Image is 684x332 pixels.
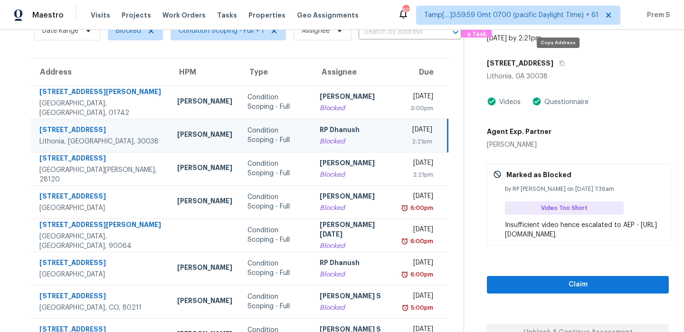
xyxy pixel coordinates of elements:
div: [DATE] [403,191,433,203]
span: Prem S [643,10,670,20]
div: RP Dhanush [320,125,388,137]
div: [STREET_ADDRESS] [39,125,162,137]
div: [PERSON_NAME] [177,163,232,175]
div: [DATE] by 2:21pm [487,34,541,43]
div: [DATE] [403,125,432,137]
span: Video Too Short [541,203,591,213]
div: 2:21pm [403,170,433,180]
div: [STREET_ADDRESS][PERSON_NAME] [39,87,162,99]
div: [PERSON_NAME][DATE] [320,220,388,241]
h5: Agent Exp. Partner [487,127,551,136]
div: [PERSON_NAME] [487,140,551,150]
span: Visits [91,10,110,20]
div: [DATE] [403,291,433,303]
div: Blocked [320,303,388,313]
button: Claim [487,276,669,294]
div: [GEOGRAPHIC_DATA], [GEOGRAPHIC_DATA], 90064 [39,232,162,251]
div: Blocked [320,270,388,279]
div: Blocked [320,203,388,213]
div: [PERSON_NAME] [177,263,232,275]
div: Condition Scoping - Full [247,192,304,211]
img: Artifact Present Icon [532,96,541,106]
h5: [STREET_ADDRESS] [487,58,553,68]
div: [STREET_ADDRESS] [39,258,162,270]
input: Search by address [359,25,435,39]
div: [PERSON_NAME] [177,296,232,308]
div: [STREET_ADDRESS] [39,191,162,203]
div: [GEOGRAPHIC_DATA], CO, 80211 [39,303,162,313]
th: HPM [170,59,240,85]
div: Lithonia, [GEOGRAPHIC_DATA], 30038 [39,137,162,146]
span: Tamp[…]3:59:59 Gmt 0700 (pacific Daylight Time) + 61 [424,10,598,20]
div: Lithonia, GA 30038 [487,72,669,81]
div: Condition Scoping - Full [247,292,304,311]
p: Marked as Blocked [506,170,571,180]
th: Type [240,59,312,85]
div: Blocked [320,137,388,146]
th: Address [30,59,170,85]
img: Gray Cancel Icon [493,170,502,179]
div: Videos [496,97,521,107]
img: Overdue Alarm Icon [401,270,408,279]
div: [GEOGRAPHIC_DATA], [GEOGRAPHIC_DATA], 01742 [39,99,162,118]
div: Condition Scoping - Full [247,259,304,278]
div: Condition Scoping - Full [247,93,304,112]
div: [PERSON_NAME] [177,196,232,208]
span: Projects [122,10,151,20]
div: Condition Scoping - Full [247,126,304,145]
img: Overdue Alarm Icon [401,303,409,313]
img: Overdue Alarm Icon [401,203,408,213]
div: [STREET_ADDRESS][PERSON_NAME] [39,220,162,232]
div: Blocked [320,170,388,180]
span: Condition Scoping - Full + 1 [179,26,264,36]
div: [GEOGRAPHIC_DATA][PERSON_NAME], 28120 [39,165,162,184]
span: Date Range [42,26,78,36]
span: Maestro [32,10,64,20]
div: 608 [402,6,409,15]
div: [DATE] [403,225,433,237]
div: Blocked [320,241,388,251]
div: 3:00pm [403,104,433,113]
div: [PERSON_NAME] [177,130,232,142]
div: Condition Scoping - Full [247,226,304,245]
span: Tasks [217,12,237,19]
div: [STREET_ADDRESS] [39,153,162,165]
div: Questionnaire [541,97,589,107]
div: 6:00pm [408,203,433,213]
div: [GEOGRAPHIC_DATA] [39,203,162,213]
div: 6:00pm [408,270,433,279]
div: 6:00pm [408,237,433,246]
div: Blocked [320,104,388,113]
span: Properties [248,10,285,20]
th: Due [396,59,447,85]
span: Work Orders [162,10,206,20]
div: [PERSON_NAME] S [320,291,388,303]
div: [DATE] [403,92,433,104]
div: [PERSON_NAME] [320,191,388,203]
div: 2:21pm [403,137,432,146]
button: Create a Task [461,21,492,38]
div: 5:00pm [409,303,433,313]
div: by RP [PERSON_NAME] on [DATE] 7:36am [505,184,666,194]
img: Artifact Present Icon [487,96,496,106]
th: Assignee [312,59,396,85]
div: Insufficient video hence escalated to AEP - [URL][DOMAIN_NAME]. [505,220,666,239]
img: Overdue Alarm Icon [401,237,408,246]
div: [STREET_ADDRESS] [39,291,162,303]
div: [PERSON_NAME] [320,158,388,170]
div: Condition Scoping - Full [247,159,304,178]
span: Assignee [302,26,330,36]
button: Open [449,26,462,39]
span: Claim [494,279,661,291]
div: [GEOGRAPHIC_DATA] [39,270,162,279]
span: Geo Assignments [297,10,359,20]
div: [DATE] [403,158,433,170]
div: [DATE] [403,258,433,270]
div: [PERSON_NAME] [177,96,232,108]
span: Blocked [116,26,141,36]
div: RP Dhanush [320,258,388,270]
div: [PERSON_NAME] [320,92,388,104]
